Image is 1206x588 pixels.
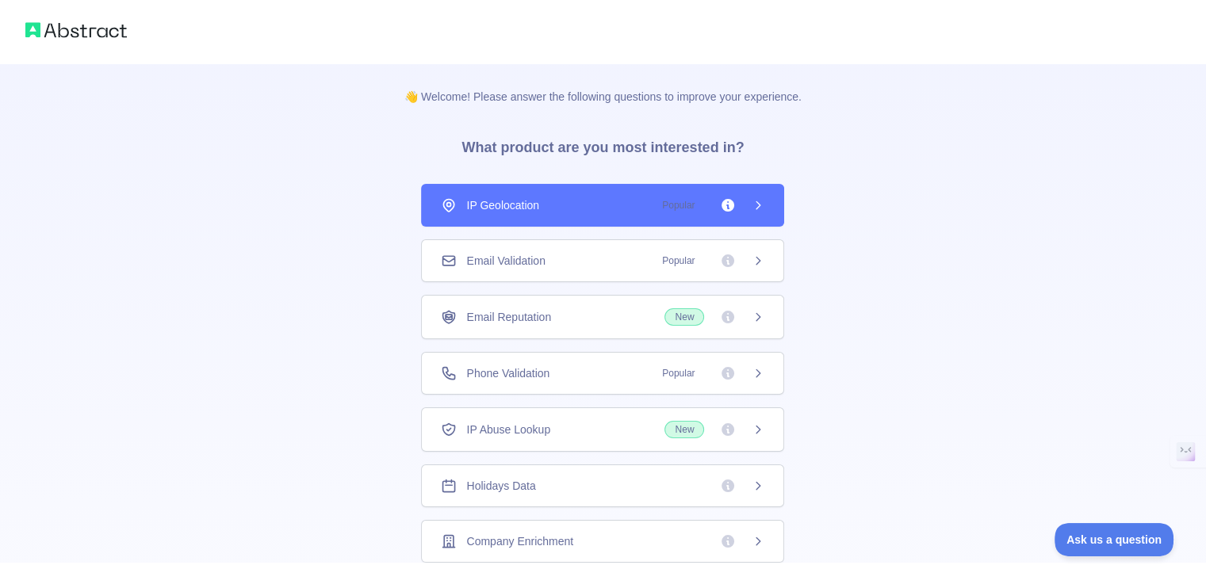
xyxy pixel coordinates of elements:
span: Company Enrichment [466,533,573,549]
span: New [664,421,704,438]
p: 👋 Welcome! Please answer the following questions to improve your experience. [379,63,827,105]
span: Popular [653,253,704,269]
span: New [664,308,704,326]
span: Email Validation [466,253,545,269]
iframe: Toggle Customer Support [1055,523,1174,556]
span: IP Geolocation [466,197,539,213]
img: Abstract logo [25,19,127,41]
span: Email Reputation [466,309,551,325]
span: Popular [653,365,704,381]
span: Phone Validation [466,365,549,381]
span: IP Abuse Lookup [466,422,550,437]
span: Holidays Data [466,478,535,494]
span: Popular [653,197,704,213]
h3: What product are you most interested in? [436,105,769,184]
